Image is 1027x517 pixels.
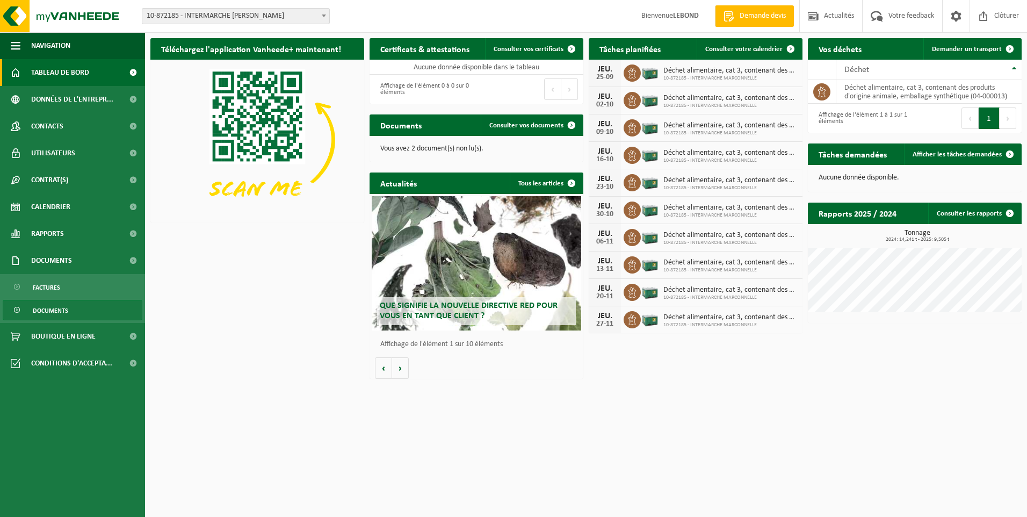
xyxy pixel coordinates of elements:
span: Déchet alimentaire, cat 3, contenant des produits d'origine animale, emballage s... [663,176,797,185]
span: Consulter votre calendrier [705,46,783,53]
span: Demande devis [737,11,789,21]
span: Contacts [31,113,63,140]
span: Contrat(s) [31,167,68,193]
div: JEU. [594,284,616,293]
span: 10-872185 - INTERMARCHE MARCONNELLE [663,185,797,191]
div: 02-10 [594,101,616,109]
span: Déchet alimentaire, cat 3, contenant des produits d'origine animale, emballage s... [663,313,797,322]
span: Afficher les tâches demandées [913,151,1002,158]
h2: Rapports 2025 / 2024 [808,203,907,224]
span: 2024: 14,241 t - 2025: 9,505 t [813,237,1022,242]
span: Conditions d'accepta... [31,350,112,377]
div: Affichage de l'élément 0 à 0 sur 0 éléments [375,77,471,101]
img: PB-LB-0680-HPE-GN-01 [641,145,659,163]
div: JEU. [594,257,616,265]
span: Que signifie la nouvelle directive RED pour vous en tant que client ? [380,301,558,320]
p: Vous avez 2 document(s) non lu(s). [380,145,573,153]
img: PB-LB-0680-HPE-GN-01 [641,282,659,300]
div: 27-11 [594,320,616,328]
h2: Tâches planifiées [589,38,671,59]
a: Documents [3,300,142,320]
img: PB-LB-0680-HPE-GN-01 [641,63,659,81]
span: 10-872185 - INTERMARCHE MARCONNELLE - MARCONNELLE [142,8,330,24]
button: Volgende [392,357,409,379]
h2: Certificats & attestations [370,38,480,59]
div: 16-10 [594,156,616,163]
a: Factures [3,277,142,297]
div: 09-10 [594,128,616,136]
img: PB-LB-0680-HPE-GN-01 [641,90,659,109]
span: Demander un transport [932,46,1002,53]
strong: LEBOND [673,12,699,20]
span: 10-872185 - INTERMARCHE MARCONNELLE - MARCONNELLE [142,9,329,24]
td: déchet alimentaire, cat 3, contenant des produits d'origine animale, emballage synthétique (04-00... [836,80,1022,104]
div: JEU. [594,229,616,238]
span: 10-872185 - INTERMARCHE MARCONNELLE [663,295,797,301]
div: 25-09 [594,74,616,81]
div: JEU. [594,202,616,211]
span: 10-872185 - INTERMARCHE MARCONNELLE [663,240,797,246]
p: Affichage de l'élément 1 sur 10 éléments [380,341,578,348]
span: Utilisateurs [31,140,75,167]
a: Consulter votre calendrier [697,38,801,60]
span: Déchet alimentaire, cat 3, contenant des produits d'origine animale, emballage s... [663,121,797,130]
span: Boutique en ligne [31,323,96,350]
img: PB-LB-0680-HPE-GN-01 [641,310,659,328]
button: Previous [544,78,561,100]
span: 10-872185 - INTERMARCHE MARCONNELLE [663,322,797,328]
span: Déchet [844,66,869,74]
div: 30-10 [594,211,616,218]
span: Déchet alimentaire, cat 3, contenant des produits d'origine animale, emballage s... [663,258,797,267]
h2: Actualités [370,173,428,193]
span: Consulter vos documents [489,122,563,129]
div: JEU. [594,120,616,128]
span: Documents [31,247,72,274]
td: Aucune donnée disponible dans le tableau [370,60,583,75]
span: Déchet alimentaire, cat 3, contenant des produits d'origine animale, emballage s... [663,231,797,240]
span: Déchet alimentaire, cat 3, contenant des produits d'origine animale, emballage s... [663,149,797,157]
div: Affichage de l'élément 1 à 1 sur 1 éléments [813,106,909,130]
a: Demander un transport [923,38,1021,60]
div: 13-11 [594,265,616,273]
div: 06-11 [594,238,616,246]
button: 1 [979,107,1000,129]
span: Consulter vos certificats [494,46,563,53]
span: Déchet alimentaire, cat 3, contenant des produits d'origine animale, emballage s... [663,94,797,103]
h2: Tâches demandées [808,143,898,164]
img: PB-LB-0680-HPE-GN-01 [641,173,659,191]
img: Download de VHEPlus App [150,60,364,220]
a: Tous les articles [510,173,582,194]
a: Consulter vos documents [481,114,582,136]
span: Déchet alimentaire, cat 3, contenant des produits d'origine animale, emballage s... [663,286,797,295]
span: Tableau de bord [31,59,89,86]
span: Déchet alimentaire, cat 3, contenant des produits d'origine animale, emballage s... [663,67,797,75]
button: Previous [961,107,979,129]
button: Next [561,78,578,100]
div: JEU. [594,175,616,183]
button: Next [1000,107,1016,129]
button: Vorige [375,357,392,379]
div: JEU. [594,147,616,156]
a: Consulter vos certificats [485,38,582,60]
span: 10-872185 - INTERMARCHE MARCONNELLE [663,75,797,82]
div: 20-11 [594,293,616,300]
a: Afficher les tâches demandées [904,143,1021,165]
h2: Téléchargez l'application Vanheede+ maintenant! [150,38,352,59]
a: Consulter les rapports [928,203,1021,224]
img: PB-LB-0680-HPE-GN-01 [641,200,659,218]
img: PB-LB-0680-HPE-GN-01 [641,255,659,273]
div: 23-10 [594,183,616,191]
span: Navigation [31,32,70,59]
span: 10-872185 - INTERMARCHE MARCONNELLE [663,212,797,219]
span: 10-872185 - INTERMARCHE MARCONNELLE [663,157,797,164]
div: JEU. [594,92,616,101]
img: PB-LB-0680-HPE-GN-01 [641,227,659,246]
span: 10-872185 - INTERMARCHE MARCONNELLE [663,103,797,109]
span: Données de l'entrepr... [31,86,113,113]
img: PB-LB-0680-HPE-GN-01 [641,118,659,136]
span: 10-872185 - INTERMARCHE MARCONNELLE [663,130,797,137]
span: Calendrier [31,193,70,220]
p: Aucune donnée disponible. [819,174,1011,182]
h2: Vos déchets [808,38,872,59]
h2: Documents [370,114,432,135]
